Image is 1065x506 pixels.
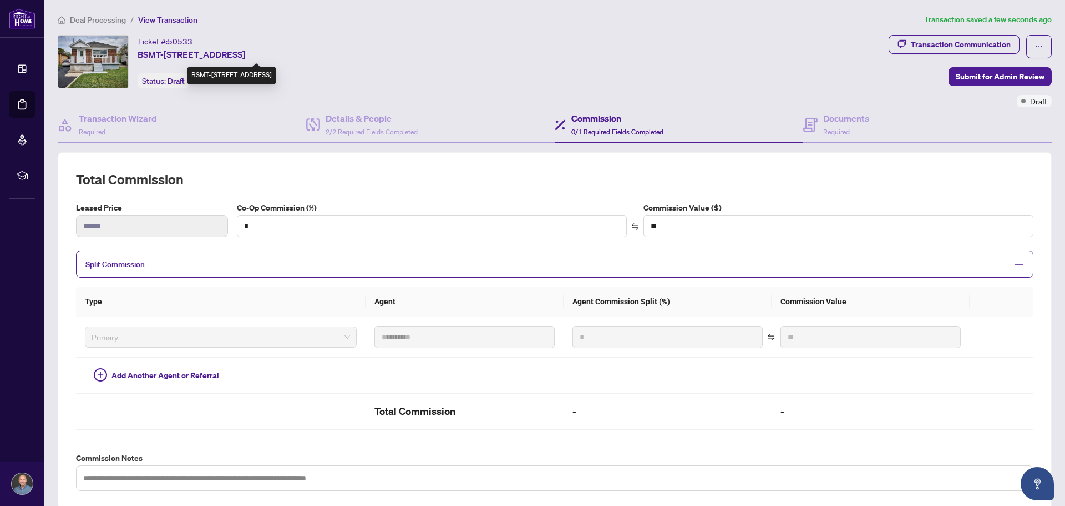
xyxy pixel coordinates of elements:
span: Deal Processing [70,15,126,25]
span: minus [1014,259,1024,269]
span: home [58,16,65,24]
h4: Transaction Wizard [79,112,157,125]
h4: Details & People [326,112,418,125]
h2: - [780,403,961,420]
span: Add Another Agent or Referral [111,369,219,382]
span: Primary [92,329,350,345]
th: Type [76,287,366,317]
label: Commission Value ($) [643,202,1033,214]
button: Submit for Admin Review [949,67,1052,86]
h2: Total Commission [374,403,555,420]
img: logo [9,8,35,29]
th: Agent Commission Split (%) [564,287,772,317]
span: swap [767,333,775,341]
div: BSMT-[STREET_ADDRESS] [187,67,276,84]
h4: Commission [571,112,663,125]
span: Draft [1030,95,1047,107]
div: Split Commission [76,251,1033,278]
span: 2/2 Required Fields Completed [326,128,418,136]
label: Leased Price [76,202,228,214]
span: BSMT-[STREET_ADDRESS] [138,48,245,61]
article: Transaction saved a few seconds ago [924,13,1052,26]
span: ellipsis [1035,43,1043,51]
th: Commission Value [772,287,970,317]
span: Split Commission [85,259,145,269]
button: Open asap [1021,467,1054,500]
button: Transaction Communication [889,35,1020,54]
div: Ticket #: [138,35,192,48]
label: Commission Notes [76,452,1033,464]
h2: Total Commission [76,171,1033,188]
span: Submit for Admin Review [956,68,1044,86]
button: Add Another Agent or Referral [85,367,228,384]
h4: Documents [823,112,869,125]
label: Co-Op Commission (%) [237,202,627,214]
span: 50533 [168,37,192,47]
span: plus-circle [94,368,107,382]
span: Required [823,128,850,136]
h2: - [572,403,763,420]
span: Required [79,128,105,136]
div: Status: [138,73,189,88]
li: / [130,13,134,26]
div: Transaction Communication [911,36,1011,53]
span: 0/1 Required Fields Completed [571,128,663,136]
span: swap [631,223,639,231]
img: Profile Icon [12,473,33,494]
th: Agent [366,287,564,317]
span: Draft [168,76,185,86]
span: View Transaction [138,15,197,25]
img: IMG-E12169530_1.jpg [58,36,128,88]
